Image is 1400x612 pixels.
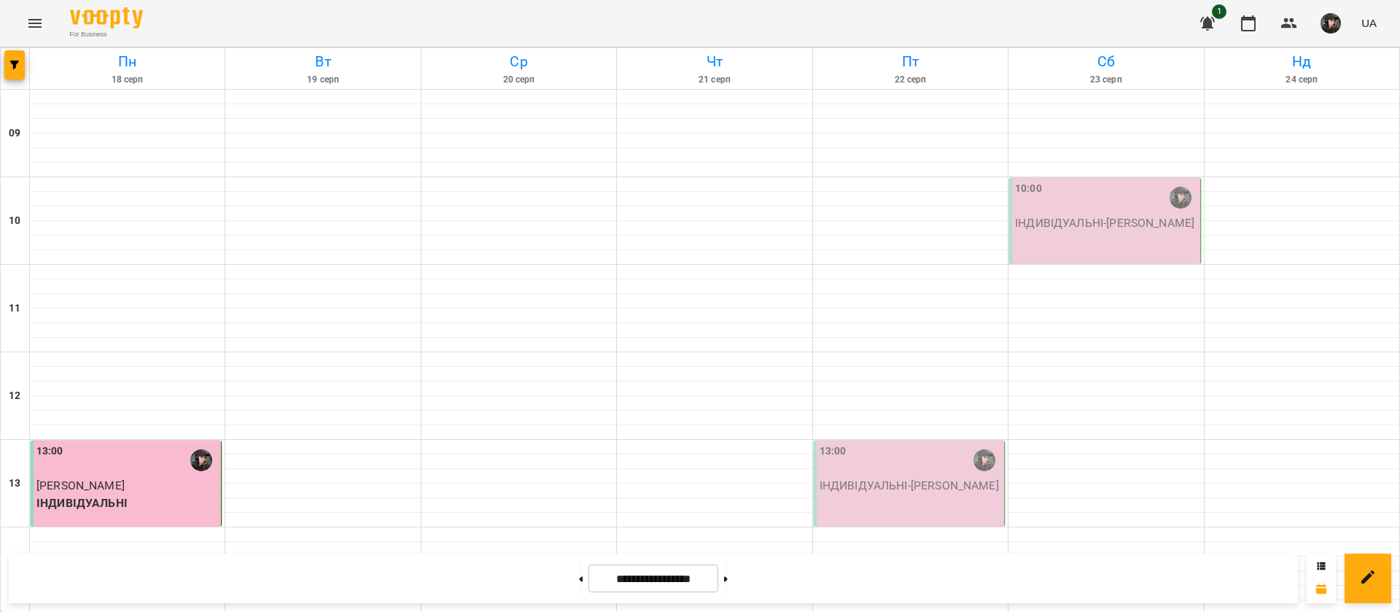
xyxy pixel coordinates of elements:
[70,30,143,39] span: For Business
[9,301,20,317] h6: 11
[1207,73,1397,87] h6: 24 серп
[1321,13,1341,34] img: 263e74ab04eeb3646fb982e871862100.jpg
[815,73,1006,87] h6: 22 серп
[1011,50,1201,73] h6: Сб
[815,50,1006,73] h6: Пт
[9,213,20,229] h6: 10
[820,443,847,460] label: 13:00
[1015,214,1197,232] p: ІНДИВІДУАЛЬНІ - [PERSON_NAME]
[1212,4,1226,19] span: 1
[973,449,995,471] img: Стяжкіна Ірина
[227,73,418,87] h6: 19 серп
[1015,181,1042,197] label: 10:00
[36,495,218,512] p: ІНДИВІДУАЛЬНІ
[1356,9,1382,36] button: UA
[1170,187,1191,209] img: Стяжкіна Ірина
[36,443,63,460] label: 13:00
[1207,50,1397,73] h6: Нд
[70,7,143,28] img: Voopty Logo
[424,73,614,87] h6: 20 серп
[1361,15,1377,31] span: UA
[227,50,418,73] h6: Вт
[1011,73,1201,87] h6: 23 серп
[190,449,212,471] img: Стяжкіна Ірина
[619,73,809,87] h6: 21 серп
[32,73,222,87] h6: 18 серп
[17,6,52,41] button: Menu
[9,125,20,142] h6: 09
[32,50,222,73] h6: Пн
[36,479,125,492] span: [PERSON_NAME]
[619,50,809,73] h6: Чт
[9,476,20,492] h6: 13
[9,388,20,404] h6: 12
[820,477,1001,495] p: ІНДИВІДУАЛЬНІ - [PERSON_NAME]
[424,50,614,73] h6: Ср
